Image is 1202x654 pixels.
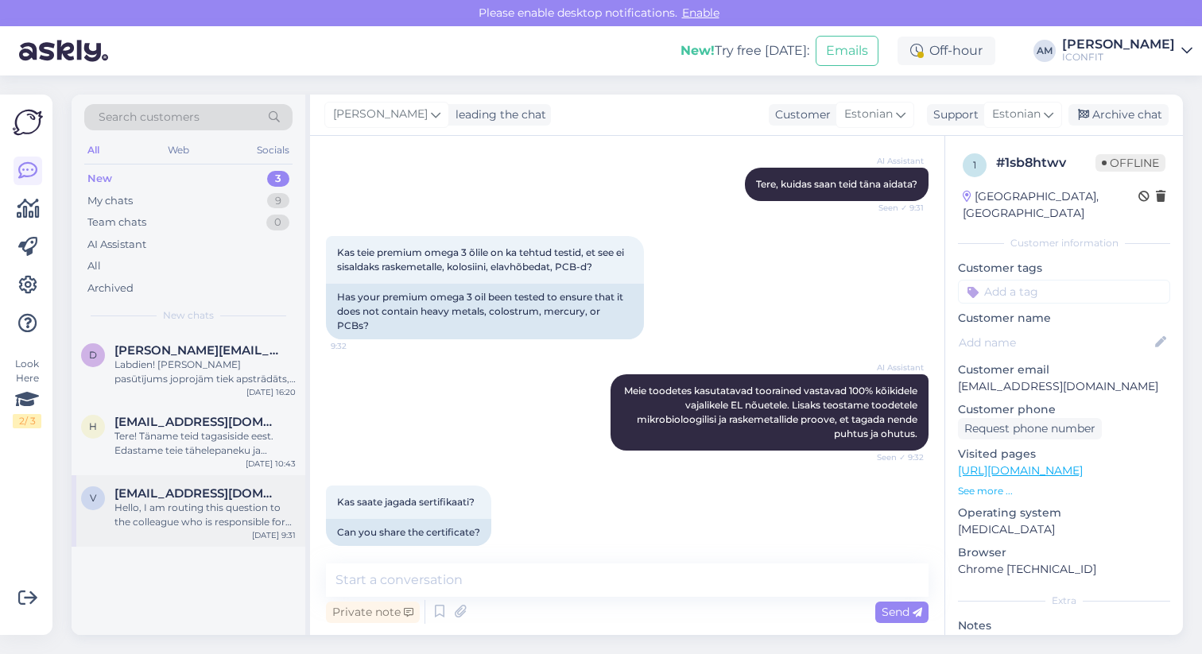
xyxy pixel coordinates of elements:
span: Meie toodetes kasutatavad toorained vastavad 100% kõikidele vajalikele EL nõuetele. Lisaks teosta... [624,385,920,439]
button: Emails [816,36,878,66]
span: Estonian [844,106,893,123]
p: Chrome [TECHNICAL_ID] [958,561,1170,578]
span: Send [882,605,922,619]
span: New chats [163,308,214,323]
div: [DATE] 10:43 [246,458,296,470]
div: Support [927,106,979,123]
div: AI Assistant [87,237,146,253]
div: Hello, I am routing this question to the colleague who is responsible for this topic. The reply m... [114,501,296,529]
span: Kas saate jagada sertifikaati? [337,496,475,508]
p: See more ... [958,484,1170,498]
span: Tere, kuidas saan teid täna aidata? [756,178,917,190]
div: Labdien! [PERSON_NAME] pasūtījums joprojām tiek apstrādāts, vienkāršākais veids ir atcelt pasūtīj... [114,358,296,386]
span: heleri.otsmaa@gmail.com [114,415,280,429]
div: Archive chat [1068,104,1169,126]
div: # 1sb8htwv [996,153,1095,172]
div: Off-hour [898,37,995,65]
div: 2 / 3 [13,414,41,428]
div: Can you share the certificate? [326,519,491,546]
span: AI Assistant [864,362,924,373]
div: Tere! Täname teid tagasiside eest. Edastame teie tähelepaneku ja ettepaneku meie vastavale osakon... [114,429,296,458]
input: Add name [959,334,1152,351]
a: [PERSON_NAME]ICONFIT [1062,38,1192,64]
span: h [89,420,97,432]
input: Add a tag [958,280,1170,304]
span: Vikskait@gmail.com [114,486,280,501]
div: [PERSON_NAME] [1062,38,1175,51]
b: New! [680,43,715,58]
p: Customer phone [958,401,1170,418]
span: d [89,349,97,361]
span: 1 [973,159,976,171]
span: V [90,492,96,504]
p: [EMAIL_ADDRESS][DOMAIN_NAME] [958,378,1170,395]
span: Seen ✓ 9:32 [864,451,924,463]
span: Search customers [99,109,200,126]
span: Offline [1095,154,1165,172]
div: Archived [87,281,134,296]
span: Estonian [992,106,1041,123]
p: Customer name [958,310,1170,327]
div: AM [1033,40,1056,62]
div: All [87,258,101,274]
span: 9:32 [331,547,390,559]
p: Notes [958,617,1170,634]
a: [URL][DOMAIN_NAME] [958,463,1083,478]
p: Customer email [958,362,1170,378]
p: Operating system [958,505,1170,521]
div: ICONFIT [1062,51,1175,64]
div: Private note [326,602,420,623]
p: Customer tags [958,260,1170,277]
p: [MEDICAL_DATA] [958,521,1170,538]
div: 0 [266,215,289,230]
img: Askly Logo [13,107,43,137]
div: All [84,140,103,161]
div: Look Here [13,357,41,428]
div: Extra [958,594,1170,608]
div: Try free [DATE]: [680,41,809,60]
p: Visited pages [958,446,1170,462]
div: My chats [87,193,133,209]
span: Seen ✓ 9:31 [864,202,924,214]
span: dmitrijsjevsejevs@inbox.lv [114,343,280,358]
div: [GEOGRAPHIC_DATA], [GEOGRAPHIC_DATA] [963,188,1138,222]
span: [PERSON_NAME] [333,106,428,123]
span: 9:32 [331,340,390,352]
div: Team chats [87,215,146,230]
div: Web [165,140,192,161]
div: Has your premium omega 3 oil been tested to ensure that it does not contain heavy metals, colostr... [326,284,644,339]
div: New [87,171,112,187]
div: Customer information [958,236,1170,250]
div: Customer [769,106,831,123]
div: [DATE] 16:20 [246,386,296,398]
p: Browser [958,544,1170,561]
div: 9 [267,193,289,209]
span: Enable [677,6,724,20]
div: leading the chat [449,106,546,123]
div: [DATE] 9:31 [252,529,296,541]
div: 3 [267,171,289,187]
div: Socials [254,140,293,161]
div: Request phone number [958,418,1102,439]
span: AI Assistant [864,155,924,167]
span: Kas teie premium omega 3 õlile on ka tehtud testid, et see ei sisaldaks raskemetalle, kolosiini, ... [337,246,626,273]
